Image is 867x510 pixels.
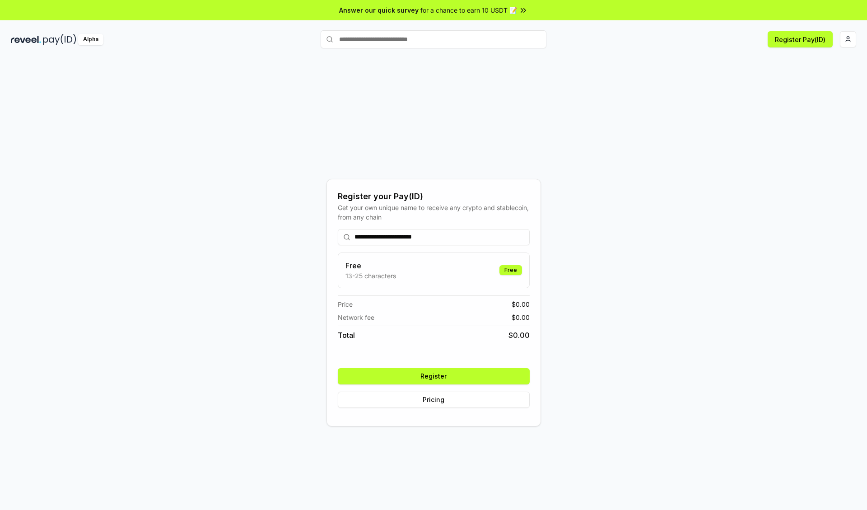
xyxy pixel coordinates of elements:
[338,368,530,384] button: Register
[78,34,103,45] div: Alpha
[338,392,530,408] button: Pricing
[345,260,396,271] h3: Free
[338,330,355,341] span: Total
[338,203,530,222] div: Get your own unique name to receive any crypto and stablecoin, from any chain
[338,190,530,203] div: Register your Pay(ID)
[11,34,41,45] img: reveel_dark
[338,313,374,322] span: Network fee
[768,31,833,47] button: Register Pay(ID)
[338,299,353,309] span: Price
[512,299,530,309] span: $ 0.00
[512,313,530,322] span: $ 0.00
[345,271,396,281] p: 13-25 characters
[508,330,530,341] span: $ 0.00
[43,34,76,45] img: pay_id
[339,5,419,15] span: Answer our quick survey
[420,5,517,15] span: for a chance to earn 10 USDT 📝
[499,265,522,275] div: Free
